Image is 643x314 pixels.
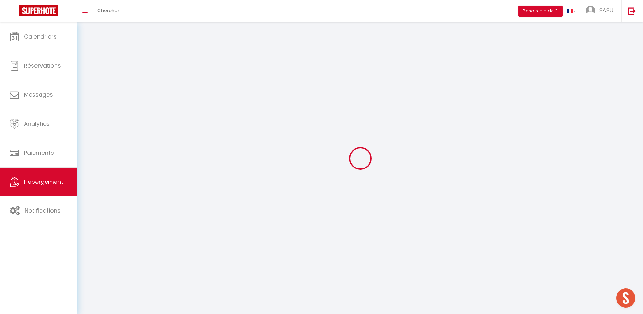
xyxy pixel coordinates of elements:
[24,178,63,186] span: Hébergement
[97,7,119,14] span: Chercher
[24,91,53,99] span: Messages
[24,149,54,157] span: Paiements
[616,288,635,308] div: Ouvrir le chat
[24,33,57,41] span: Calendriers
[24,120,50,128] span: Analytics
[25,206,61,214] span: Notifications
[19,5,58,16] img: Super Booking
[24,62,61,70] span: Réservations
[628,7,636,15] img: logout
[599,6,613,14] span: SASU
[518,6,563,17] button: Besoin d'aide ?
[586,6,595,15] img: ...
